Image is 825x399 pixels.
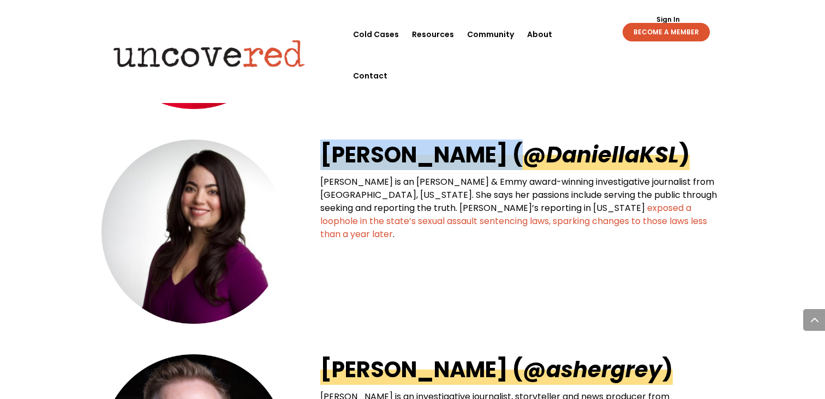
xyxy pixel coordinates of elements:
a: Contact [353,55,387,96]
img: Uncovered logo [104,32,314,75]
a: exposed a loophole in the state’s sexual assault sentencing laws, sparking changes to those laws ... [320,202,707,240]
a: About [527,14,552,55]
em: @ashergrey [523,354,662,385]
em: @DaniellaKSL [523,140,679,170]
span: . [393,228,394,240]
img: DaniellaRivera [101,140,286,324]
a: Sign In [650,16,686,23]
a: BECOME A MEMBER [623,23,710,41]
a: [PERSON_NAME] (@DaniellaKSL) [320,140,690,170]
a: Cold Cases [353,14,399,55]
a: Resources [412,14,454,55]
a: Community [467,14,514,55]
span: [PERSON_NAME] is an [PERSON_NAME] & Emmy award-winning investigative journalist from [GEOGRAPHIC_... [320,176,717,214]
a: [PERSON_NAME] (@ashergrey) [320,354,673,385]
